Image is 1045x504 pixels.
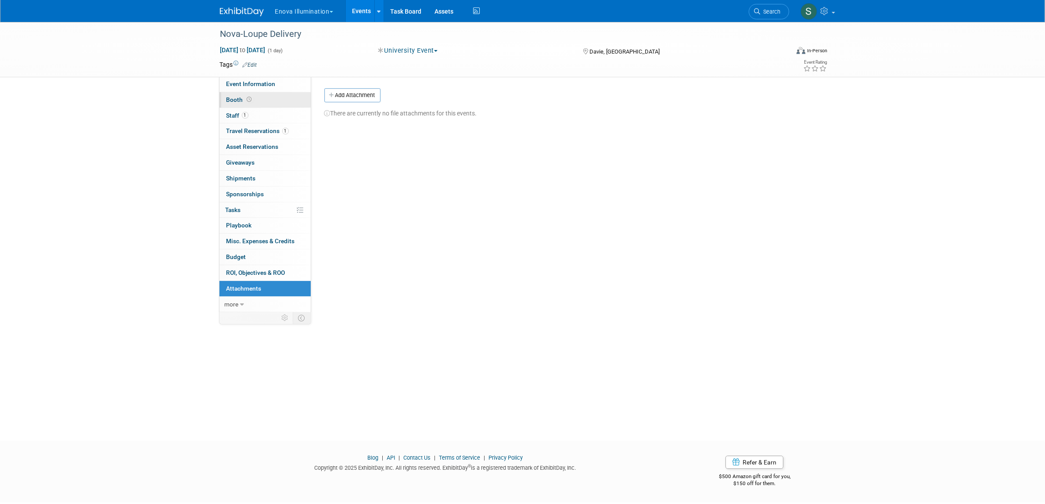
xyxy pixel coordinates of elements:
[226,143,279,150] span: Asset Reservations
[589,48,660,55] span: Davie, [GEOGRAPHIC_DATA]
[468,464,471,468] sup: ®
[219,202,311,218] a: Tasks
[225,301,239,308] span: more
[684,467,826,487] div: $500 Amazon gift card for you,
[219,234,311,249] a: Misc. Expenses & Credits
[432,454,438,461] span: |
[219,281,311,296] a: Attachments
[396,454,402,461] span: |
[219,297,311,312] a: more
[220,60,257,69] td: Tags
[367,454,378,461] a: Blog
[226,191,264,198] span: Sponsorships
[226,285,262,292] span: Attachments
[226,159,255,166] span: Giveaways
[220,7,264,16] img: ExhibitDay
[403,454,431,461] a: Contact Us
[226,253,246,260] span: Budget
[439,454,480,461] a: Terms of Service
[749,4,789,19] a: Search
[219,155,311,170] a: Giveaways
[219,265,311,281] a: ROI, Objectives & ROO
[220,46,266,54] span: [DATE] [DATE]
[226,96,254,103] span: Booth
[797,47,805,54] img: Format-Inperson.png
[725,456,783,469] a: Refer & Earn
[226,127,289,134] span: Travel Reservations
[293,312,311,324] td: Toggle Event Tabs
[803,60,827,65] div: Event Rating
[387,454,395,461] a: API
[226,206,241,213] span: Tasks
[243,62,257,68] a: Edit
[239,47,247,54] span: to
[219,76,311,92] a: Event Information
[217,26,776,42] div: Nova-Loupe Delivery
[267,48,283,54] span: (1 day)
[219,218,311,233] a: Playbook
[220,462,671,472] div: Copyright © 2025 ExhibitDay, Inc. All rights reserved. ExhibitDay is a registered trademark of Ex...
[219,139,311,155] a: Asset Reservations
[282,128,289,134] span: 1
[226,112,248,119] span: Staff
[324,88,381,102] button: Add Attachment
[375,46,441,55] button: University Event
[380,454,385,461] span: |
[324,102,819,118] div: There are currently no file attachments for this events.
[226,269,285,276] span: ROI, Objectives & ROO
[226,80,276,87] span: Event Information
[807,47,827,54] div: In-Person
[801,3,817,20] img: Scott Green
[278,312,293,324] td: Personalize Event Tab Strip
[219,123,311,139] a: Travel Reservations1
[684,480,826,487] div: $150 off for them.
[737,46,828,59] div: Event Format
[481,454,487,461] span: |
[761,8,781,15] span: Search
[226,238,295,245] span: Misc. Expenses & Credits
[219,187,311,202] a: Sponsorships
[219,92,311,108] a: Booth
[219,108,311,123] a: Staff1
[219,171,311,186] a: Shipments
[245,96,254,103] span: Booth not reserved yet
[226,175,256,182] span: Shipments
[226,222,252,229] span: Playbook
[219,249,311,265] a: Budget
[488,454,523,461] a: Privacy Policy
[242,112,248,119] span: 1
